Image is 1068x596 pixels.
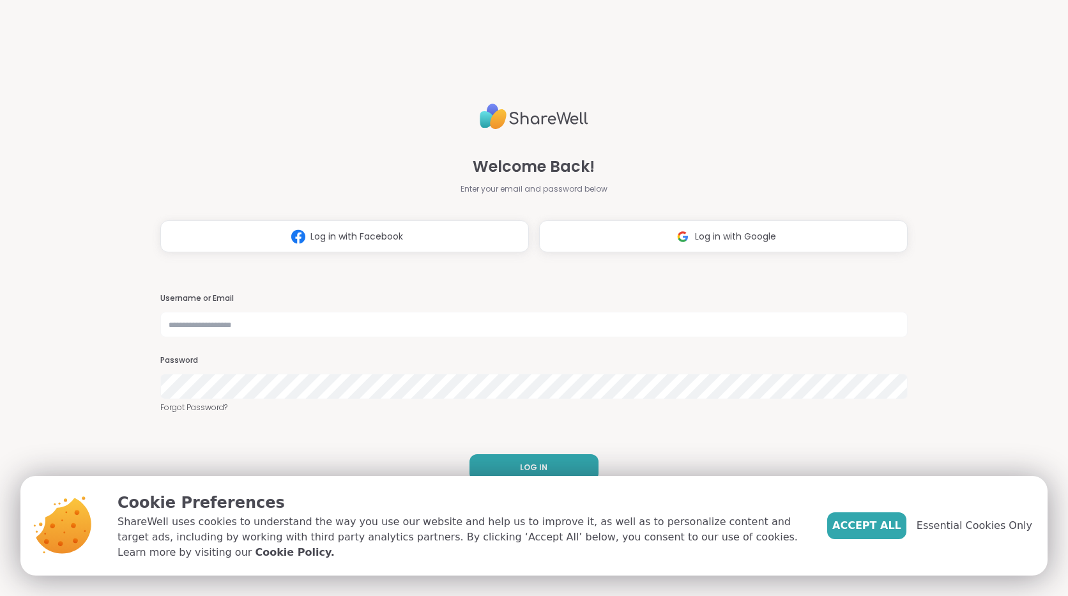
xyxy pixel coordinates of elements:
h3: Username or Email [160,293,908,304]
p: Cookie Preferences [118,491,807,514]
h3: Password [160,355,908,366]
a: Forgot Password? [160,402,908,413]
button: Accept All [827,512,906,539]
span: Log in with Facebook [310,230,403,243]
span: Accept All [832,518,901,533]
img: ShareWell Logomark [671,225,695,248]
span: Log in with Google [695,230,776,243]
span: Enter your email and password below [461,183,607,195]
button: Log in with Facebook [160,220,529,252]
img: ShareWell Logo [480,98,588,135]
span: Essential Cookies Only [917,518,1032,533]
p: ShareWell uses cookies to understand the way you use our website and help us to improve it, as we... [118,514,807,560]
img: ShareWell Logomark [286,225,310,248]
span: Welcome Back! [473,155,595,178]
button: Log in with Google [539,220,908,252]
a: Cookie Policy. [255,545,334,560]
span: LOG IN [520,462,547,473]
button: LOG IN [469,454,599,481]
